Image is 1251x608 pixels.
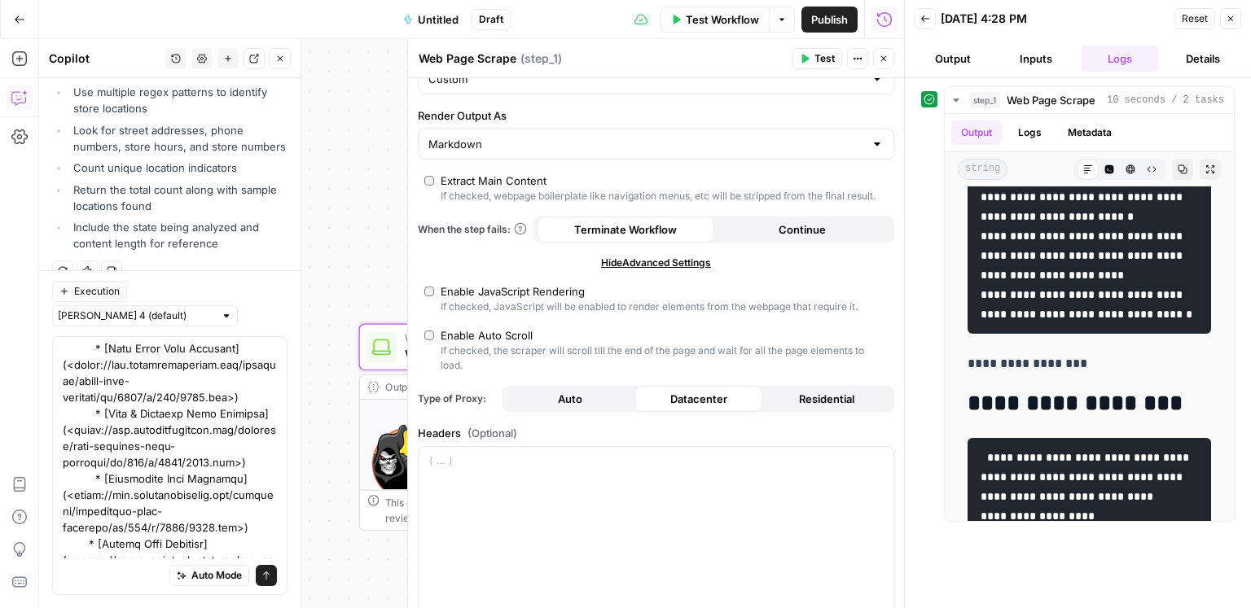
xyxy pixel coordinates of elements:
button: Metadata [1058,120,1122,145]
li: Count unique location indicators [69,160,288,176]
button: Logs [1008,120,1051,145]
a: When the step fails: [418,222,527,237]
div: If checked, webpage boilerplate like navigation menus, etc will be stripped from the final result. [441,189,876,203]
button: Output [915,46,991,72]
span: Datacenter [670,391,727,407]
input: Enable JavaScript RenderingIf checked, JavaScript will be enabled to render elements from the web... [424,287,434,296]
span: 10 seconds / 2 tasks [1107,93,1224,107]
div: Enable Auto Scroll [441,327,533,343]
span: Auto Mode [191,568,242,583]
span: Publish [811,11,848,28]
button: Details [1165,46,1241,72]
div: Output [385,379,608,395]
button: Untitled [393,7,468,33]
button: Auto [506,386,634,412]
span: Draft [479,12,503,27]
div: If checked, JavaScript will be enabled to render elements from the webpage that require it. [441,300,858,314]
div: Copilot [49,50,160,67]
button: Reset [1174,8,1215,29]
div: Extract Main Content [441,173,546,189]
span: Auto [558,391,582,407]
label: Render Output As [418,107,894,124]
div: Web Page ScrapeWeb Page ScrapeStep 1Output**** **** * *****This output is too large & has been ab... [359,324,662,531]
textarea: Web Page Scrape [419,50,516,67]
li: Include the state being analyzed and content length for reference [69,219,288,252]
span: Test [814,51,835,66]
span: Web Page Scrape [1007,92,1095,108]
span: Hide Advanced Settings [601,256,711,270]
span: Reset [1182,11,1208,26]
input: Extract Main ContentIf checked, webpage boilerplate like navigation menus, etc will be stripped f... [424,176,434,186]
label: Headers [418,425,894,441]
button: Output [951,120,1002,145]
button: Residential [762,386,891,412]
button: Test [792,48,842,69]
button: Auto Mode [169,565,249,586]
div: Enable JavaScript Rendering [441,283,585,300]
button: Logs [1082,46,1158,72]
li: Use multiple regex patterns to identify store locations [69,84,288,116]
span: Untitled [418,11,459,28]
div: This output is too large & has been abbreviated for review. to view the full content. [385,495,653,526]
button: Publish [801,7,858,33]
span: step_1 [969,92,1000,108]
li: Look for street addresses, phone numbers, store hours, and store numbers [69,122,288,155]
button: 10 seconds / 2 tasks [945,87,1234,113]
div: 10 seconds / 2 tasks [945,114,1234,521]
div: WorkflowSet InputsInputs [359,218,662,265]
button: Test Workflow [661,7,769,33]
button: Continue [714,217,892,243]
span: Execution [74,284,120,299]
span: Test Workflow [686,11,759,28]
button: Execution [52,281,127,302]
div: If checked, the scraper will scroll till the end of the page and wait for all the page elements t... [441,343,888,373]
button: Inputs [998,46,1074,72]
input: Custom [428,71,864,87]
input: Claude Sonnet 4 (default) [58,308,214,324]
span: Residential [799,391,854,407]
input: Enable Auto ScrollIf checked, the scraper will scroll till the end of the page and wait for all t... [424,330,434,340]
input: Markdown [428,136,864,152]
span: Terminate Workflow [574,221,677,238]
span: ( step_1 ) [520,50,562,67]
span: Continue [779,221,826,238]
span: (Optional) [467,425,517,441]
li: Return the total count along with sample locations found [69,182,288,214]
span: string [958,159,1007,180]
span: Type of Proxy: [418,391,496,406]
